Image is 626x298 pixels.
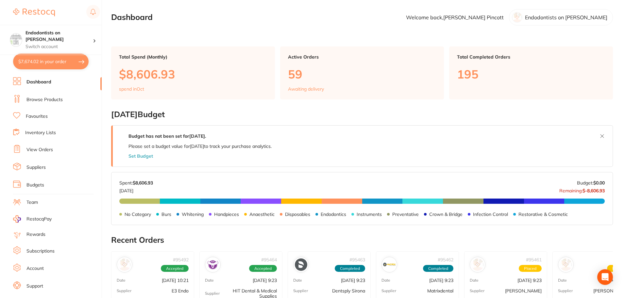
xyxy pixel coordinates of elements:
p: Crown & Bridge [429,212,463,217]
img: Dentsply Sirona [295,258,307,271]
img: HIT Dental & Medical Supplies [207,258,219,271]
div: Open Intercom Messenger [597,269,613,285]
p: Endodontists on [PERSON_NAME] [525,14,607,20]
img: Restocq Logo [13,9,55,16]
button: Set Budget [128,153,153,159]
span: Accepted [249,265,277,272]
p: Instruments [357,212,382,217]
p: Supplier [293,289,308,293]
a: Suppliers [26,164,46,171]
p: [DATE] 9:23 [517,278,542,283]
span: Accepted [161,265,189,272]
p: $8,606.93 [119,67,267,81]
p: spend in Oct [119,86,144,92]
a: Support [26,283,43,289]
p: Supplier [381,289,396,293]
p: Please set a budget value for [DATE] to track your purchase analytics. [128,144,272,149]
p: # 95463 [349,257,365,262]
strong: $-8,606.93 [583,188,605,194]
p: Budget: [577,180,605,185]
a: Active Orders59Awaiting delivery [280,46,444,99]
p: Disposables [285,212,310,217]
p: Burs [161,212,171,217]
p: Supplier [205,291,220,296]
p: Switch account [25,44,93,50]
strong: $0.00 [593,180,605,186]
p: 59 [288,67,436,81]
p: [DATE] 9:23 [253,278,277,283]
p: [DATE] 9:23 [341,278,365,283]
p: Restorative & Cosmetic [518,212,568,217]
p: Active Orders [288,54,436,60]
img: Adam Dental [560,258,572,271]
p: [DATE] 9:23 [429,278,453,283]
p: Date [293,278,302,283]
a: Account [26,265,44,272]
p: 195 [457,67,605,81]
strong: Budget has not been set for [DATE] . [128,133,206,139]
a: Total Completed Orders195 [449,46,613,99]
p: Supplier [117,289,131,293]
a: View Orders [26,147,53,153]
a: Rewards [26,231,45,238]
a: Subscriptions [26,248,55,254]
a: RestocqPay [13,215,52,223]
p: [DATE] [119,185,153,193]
img: RestocqPay [13,215,21,223]
p: Supplier [470,289,484,293]
span: RestocqPay [26,216,52,222]
a: Inventory Lists [25,130,56,136]
p: No Category [125,212,151,217]
p: Awaiting delivery [288,86,324,92]
span: Completed [423,265,453,272]
p: # 95492 [173,257,189,262]
img: Matrixdental [383,258,396,271]
p: Date [470,278,479,283]
p: [DATE] 10:21 [162,278,189,283]
strong: $8,606.93 [133,180,153,186]
p: Infection Control [473,212,508,217]
a: Dashboard [26,79,51,85]
img: E3 Endo [118,258,131,271]
a: Restocq Logo [13,5,55,20]
a: Browse Products [26,96,63,103]
p: Date [558,278,567,283]
p: Endodontics [321,212,346,217]
img: Endodontists on Collins [10,33,22,45]
p: # 95464 [261,257,277,262]
p: [PERSON_NAME] [505,288,542,293]
a: Favourites [26,113,48,120]
p: Handpieces [214,212,239,217]
p: # 95461 [526,257,542,262]
p: Total Completed Orders [457,54,605,60]
p: Welcome back, [PERSON_NAME] Pincott [406,14,504,20]
p: Total Spend (Monthly) [119,54,267,60]
a: Team [26,199,38,206]
p: Whitening [182,212,204,217]
p: Date [117,278,126,283]
h2: Recent Orders [111,236,613,245]
p: Date [205,278,214,283]
p: Preventative [392,212,419,217]
p: Supplier [558,289,573,293]
p: Date [381,278,390,283]
p: Remaining: [559,185,605,193]
img: Henry Schein Halas [471,258,484,271]
h2: Dashboard [111,13,153,22]
p: # 95462 [438,257,453,262]
h2: [DATE] Budget [111,110,613,119]
p: E3 Endo [172,288,189,293]
p: Anaesthetic [249,212,275,217]
a: Total Spend (Monthly)$8,606.93spend inOct [111,46,275,99]
p: Spent: [119,180,153,185]
span: Placed [519,265,542,272]
h4: Endodontists on Collins [25,30,93,43]
button: $7,674.02 in your order [13,54,89,69]
p: Dentsply Sirona [332,288,365,293]
a: Budgets [26,182,44,188]
span: Completed [335,265,365,272]
p: Matrixdental [427,288,453,293]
